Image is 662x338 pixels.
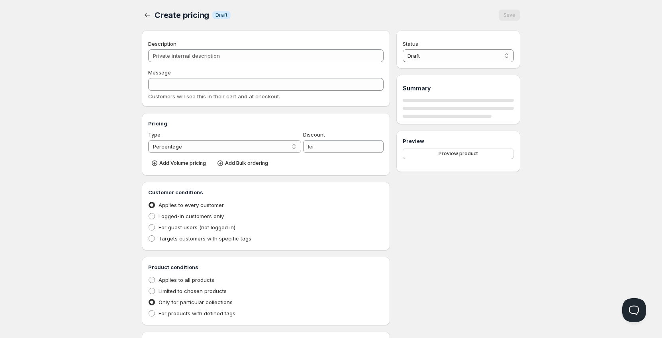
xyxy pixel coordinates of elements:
button: Add Bulk ordering [214,158,273,169]
h3: Product conditions [148,263,384,271]
span: Logged-in customers only [159,213,224,219]
span: Preview product [439,150,478,157]
span: Status [403,41,418,47]
span: Add Volume pricing [159,160,206,166]
span: Type [148,131,161,138]
h3: Pricing [148,119,384,127]
span: Description [148,41,176,47]
iframe: Help Scout Beacon - Open [622,298,646,322]
h3: Preview [403,137,514,145]
span: lei [308,143,313,150]
span: Limited to chosen products [159,288,227,294]
span: Targets customers with specific tags [159,235,251,242]
h1: Summary [403,84,514,92]
span: Only for particular collections [159,299,233,305]
span: Discount [303,131,325,138]
span: Create pricing [155,10,209,20]
span: Applies to every customer [159,202,224,208]
h3: Customer conditions [148,188,384,196]
span: For guest users (not logged in) [159,224,235,231]
span: Draft [215,12,227,18]
span: For products with defined tags [159,310,235,317]
span: Add Bulk ordering [225,160,268,166]
span: Applies to all products [159,277,214,283]
button: Preview product [403,148,514,159]
span: Message [148,69,171,76]
button: Add Volume pricing [148,158,211,169]
input: Private internal description [148,49,384,62]
span: Customers will see this in their cart and at checkout. [148,93,280,100]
